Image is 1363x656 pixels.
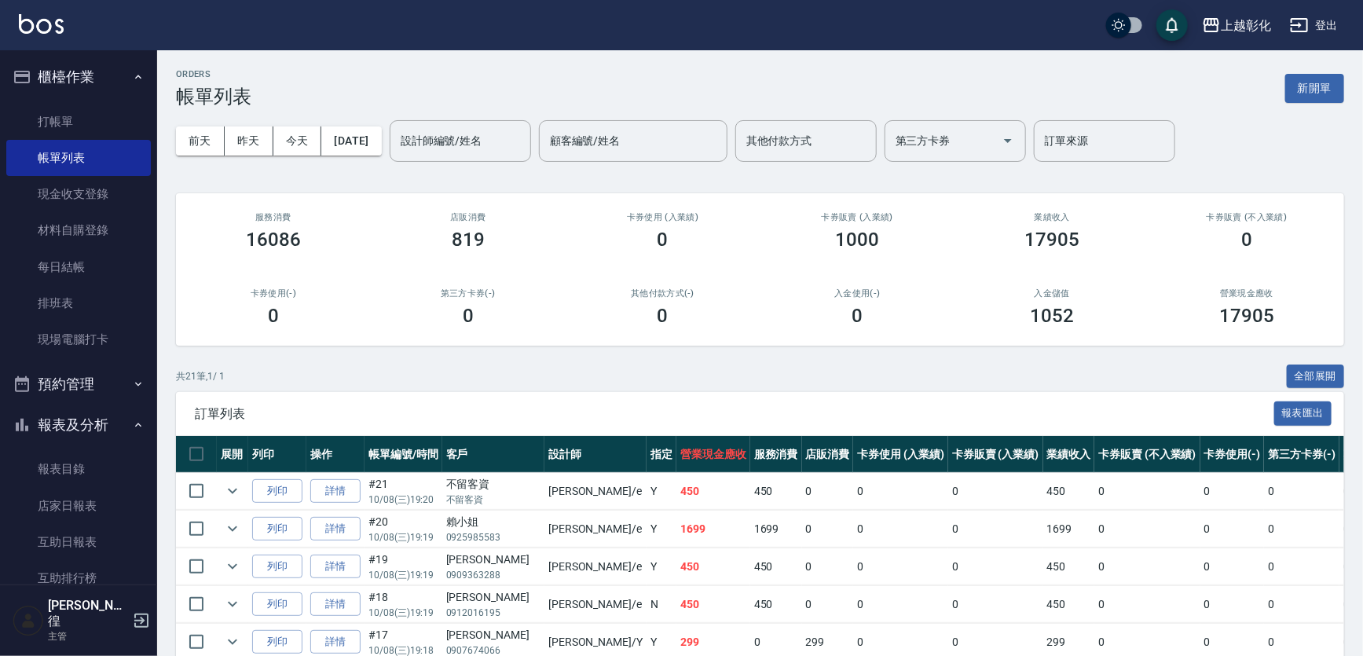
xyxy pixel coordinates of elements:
[19,14,64,34] img: Logo
[446,552,540,568] div: [PERSON_NAME]
[446,568,540,582] p: 0909363288
[6,560,151,596] a: 互助排行榜
[1200,586,1265,623] td: 0
[365,511,442,548] td: #20
[446,493,540,507] p: 不留客資
[948,511,1043,548] td: 0
[1043,473,1095,510] td: 450
[252,555,302,579] button: 列印
[6,176,151,212] a: 現金收支登錄
[1094,436,1200,473] th: 卡券販賣 (不入業績)
[1043,436,1095,473] th: 業績收入
[221,555,244,578] button: expand row
[1285,74,1344,103] button: 新開單
[676,473,750,510] td: 450
[246,229,301,251] h3: 16086
[446,606,540,620] p: 0912016195
[6,140,151,176] a: 帳單列表
[802,548,854,585] td: 0
[1274,405,1332,420] a: 報表匯出
[442,436,544,473] th: 客戶
[463,305,474,327] h3: 0
[750,586,802,623] td: 450
[310,555,361,579] a: 詳情
[221,630,244,654] button: expand row
[321,126,381,156] button: [DATE]
[365,586,442,623] td: #18
[6,285,151,321] a: 排班表
[647,548,676,585] td: Y
[1264,436,1339,473] th: 第三方卡券(-)
[252,592,302,617] button: 列印
[779,212,936,222] h2: 卡券販賣 (入業績)
[195,288,352,299] h2: 卡券使用(-)
[6,451,151,487] a: 報表目錄
[248,436,306,473] th: 列印
[310,517,361,541] a: 詳情
[853,473,948,510] td: 0
[1094,586,1200,623] td: 0
[446,589,540,606] div: [PERSON_NAME]
[676,436,750,473] th: 營業現金應收
[6,488,151,524] a: 店家日報表
[1274,401,1332,426] button: 報表匯出
[948,473,1043,510] td: 0
[368,568,438,582] p: 10/08 (三) 19:19
[1219,305,1274,327] h3: 17905
[195,406,1274,422] span: 訂單列表
[452,229,485,251] h3: 819
[647,511,676,548] td: Y
[1221,16,1271,35] div: 上越彰化
[658,305,669,327] h3: 0
[225,126,273,156] button: 昨天
[1200,548,1265,585] td: 0
[6,321,151,357] a: 現場電腦打卡
[647,436,676,473] th: 指定
[368,606,438,620] p: 10/08 (三) 19:19
[973,288,1130,299] h2: 入金儲值
[221,592,244,616] button: expand row
[6,104,151,140] a: 打帳單
[1094,548,1200,585] td: 0
[544,548,647,585] td: [PERSON_NAME] /e
[446,476,540,493] div: 不留客資
[368,530,438,544] p: 10/08 (三) 19:19
[390,212,547,222] h2: 店販消費
[544,473,647,510] td: [PERSON_NAME] /e
[1284,11,1344,40] button: 登出
[1264,586,1339,623] td: 0
[1024,229,1079,251] h3: 17905
[6,405,151,445] button: 報表及分析
[310,479,361,504] a: 詳情
[544,436,647,473] th: 設計師
[802,436,854,473] th: 店販消費
[1094,511,1200,548] td: 0
[544,511,647,548] td: [PERSON_NAME] /e
[948,586,1043,623] td: 0
[750,436,802,473] th: 服務消費
[221,479,244,503] button: expand row
[1043,548,1095,585] td: 450
[221,517,244,541] button: expand row
[1264,511,1339,548] td: 0
[446,530,540,544] p: 0925985583
[268,305,279,327] h3: 0
[176,369,225,383] p: 共 21 筆, 1 / 1
[365,473,442,510] td: #21
[6,212,151,248] a: 材料自購登錄
[802,511,854,548] td: 0
[750,473,802,510] td: 450
[1196,9,1277,42] button: 上越彰化
[1030,305,1074,327] h3: 1052
[1264,548,1339,585] td: 0
[1094,473,1200,510] td: 0
[676,586,750,623] td: 450
[658,229,669,251] h3: 0
[853,586,948,623] td: 0
[176,86,251,108] h3: 帳單列表
[13,605,44,636] img: Person
[365,436,442,473] th: 帳單編號/時間
[676,548,750,585] td: 450
[647,586,676,623] td: N
[252,479,302,504] button: 列印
